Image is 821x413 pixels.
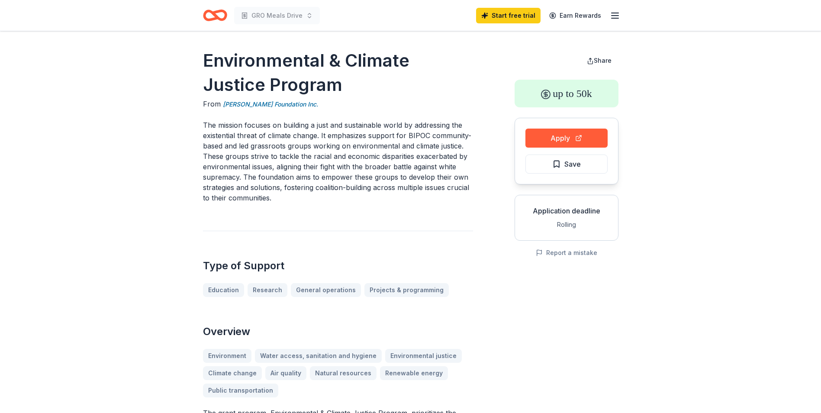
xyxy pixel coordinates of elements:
[251,10,303,21] span: GRO Meals Drive
[203,120,473,203] p: The mission focuses on building a just and sustainable world by addressing the existential threat...
[476,8,541,23] a: Start free trial
[203,5,227,26] a: Home
[203,48,473,97] h1: Environmental & Climate Justice Program
[203,283,244,297] a: Education
[580,52,618,69] button: Share
[525,155,608,174] button: Save
[248,283,287,297] a: Research
[525,129,608,148] button: Apply
[522,206,611,216] div: Application deadline
[544,8,606,23] a: Earn Rewards
[522,219,611,230] div: Rolling
[203,325,473,339] h2: Overview
[223,99,318,110] a: [PERSON_NAME] Foundation Inc.
[203,259,473,273] h2: Type of Support
[564,158,581,170] span: Save
[364,283,449,297] a: Projects & programming
[536,248,597,258] button: Report a mistake
[291,283,361,297] a: General operations
[234,7,320,24] button: GRO Meals Drive
[203,99,473,110] div: From
[515,80,618,107] div: up to 50k
[594,57,612,64] span: Share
